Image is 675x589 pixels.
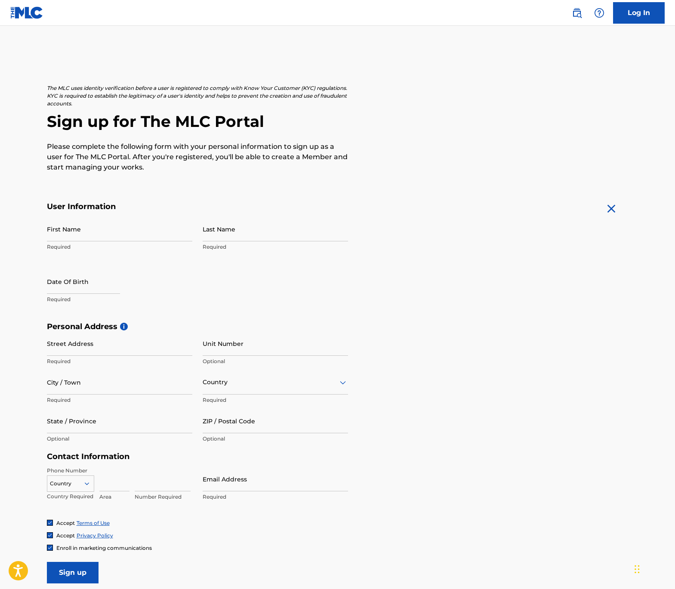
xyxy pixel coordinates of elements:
[47,396,192,404] p: Required
[613,2,665,24] a: Log In
[47,493,94,500] p: Country Required
[47,202,348,212] h5: User Information
[47,520,52,525] img: checkbox
[47,562,99,583] input: Sign up
[77,520,110,526] a: Terms of Use
[635,556,640,582] div: Drag
[572,8,582,18] img: search
[135,493,191,501] p: Number Required
[568,4,586,22] a: Public Search
[594,8,604,18] img: help
[47,533,52,538] img: checkbox
[47,452,348,462] h5: Contact Information
[99,493,129,501] p: Area
[47,243,192,251] p: Required
[10,6,43,19] img: MLC Logo
[47,112,629,131] h2: Sign up for The MLC Portal
[203,435,348,443] p: Optional
[203,243,348,251] p: Required
[120,323,128,330] span: i
[604,202,618,216] img: close
[56,520,75,526] span: Accept
[203,396,348,404] p: Required
[47,545,52,550] img: checkbox
[203,493,348,501] p: Required
[47,322,629,332] h5: Personal Address
[632,548,675,589] iframe: Chat Widget
[56,545,152,551] span: Enroll in marketing communications
[47,358,192,365] p: Required
[203,358,348,365] p: Optional
[47,435,192,443] p: Optional
[77,532,113,539] a: Privacy Policy
[591,4,608,22] div: Help
[47,142,348,173] p: Please complete the following form with your personal information to sign up as a user for The ML...
[47,84,348,108] p: The MLC uses identity verification before a user is registered to comply with Know Your Customer ...
[47,296,192,303] p: Required
[56,532,75,539] span: Accept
